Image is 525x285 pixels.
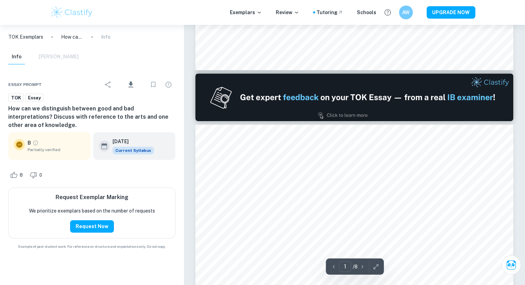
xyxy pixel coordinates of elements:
h6: How can we distinguish between good and bad interpretations? Discuss with reference to the arts a... [8,105,175,129]
div: Bookmark [146,78,160,91]
h6: Request Exemplar Marking [56,193,128,202]
p: B [28,139,31,147]
a: Grade partially verified [32,140,39,146]
div: Dislike [28,169,46,180]
div: Report issue [162,78,175,91]
span: TOK [9,95,23,101]
p: Exemplars [230,9,262,16]
img: Ad [195,73,514,121]
button: AW [399,6,413,19]
div: Like [8,169,27,180]
h6: [DATE] [113,138,148,145]
a: TOK [8,94,24,102]
button: Info [8,49,25,65]
div: Download [116,76,145,94]
a: Schools [357,9,376,16]
span: 8 [16,172,27,179]
p: How can we distinguish between good and bad interpretations? Discuss with reference to the arts a... [61,33,83,41]
a: TOK Exemplars [8,33,43,41]
button: Request Now [70,220,114,233]
a: Essay [25,94,43,102]
div: Share [101,78,115,91]
button: Ask Clai [502,255,521,275]
span: Essay prompt [8,81,42,88]
p: Info [101,33,110,41]
span: Current Syllabus [113,147,154,154]
a: Tutoring [317,9,343,16]
img: Clastify logo [50,6,94,19]
button: UPGRADE NOW [427,6,475,19]
p: We prioritize exemplars based on the number of requests [29,207,155,215]
h6: AW [402,9,410,16]
span: Partially verified [28,147,85,153]
p: / 8 [352,263,357,271]
p: Review [276,9,299,16]
span: Example of past student work. For reference on structure and expectations only. Do not copy. [8,244,175,249]
span: Essay [26,95,43,101]
div: This exemplar is based on the current syllabus. Feel free to refer to it for inspiration/ideas wh... [113,147,154,154]
span: 0 [36,172,46,179]
button: Help and Feedback [382,7,393,18]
